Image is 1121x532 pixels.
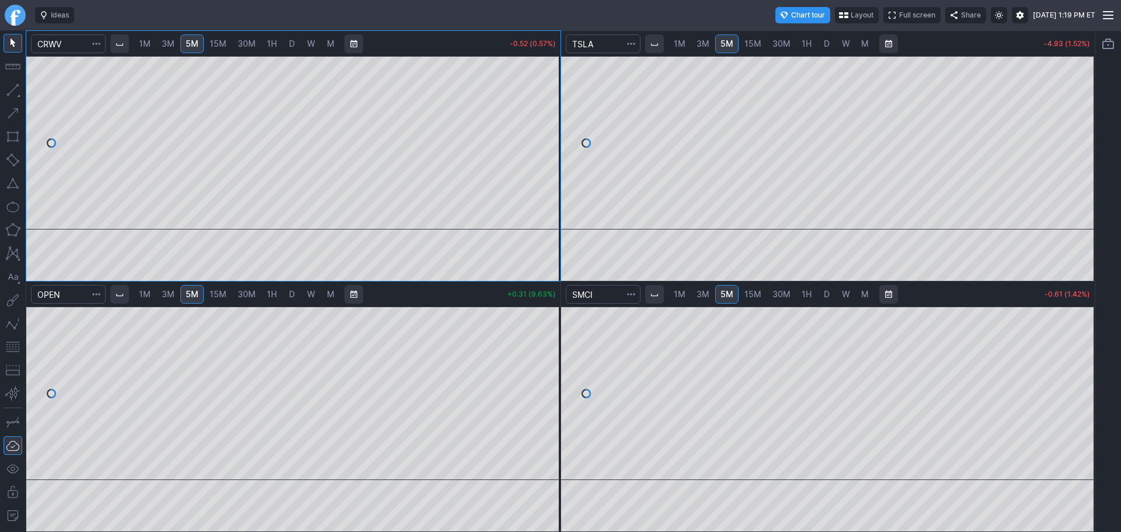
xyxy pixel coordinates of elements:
a: 1H [796,285,817,304]
a: M [856,285,875,304]
span: Ideas [51,9,69,21]
span: 3M [697,289,709,299]
span: [DATE] 1:19 PM ET [1033,9,1095,21]
a: 1M [669,34,691,53]
button: Lock drawings [4,483,22,502]
button: Text [4,267,22,286]
span: 3M [697,39,709,48]
span: Layout [851,9,873,21]
span: D [824,39,830,48]
span: D [289,289,295,299]
button: Interval [645,34,664,53]
button: Portfolio watchlist [1099,34,1117,53]
span: 1H [802,289,812,299]
span: 1M [139,289,151,299]
button: Interval [110,34,129,53]
a: 3M [691,285,715,304]
button: Range [879,34,898,53]
span: 1H [802,39,812,48]
span: Chart tour [791,9,825,21]
span: M [861,39,869,48]
span: 3M [162,39,175,48]
span: 15M [210,39,227,48]
span: 5M [186,39,199,48]
button: XABCD [4,244,22,263]
button: Interval [645,285,664,304]
a: 1H [262,285,282,304]
button: Range [879,285,898,304]
a: 5M [715,285,739,304]
a: 1H [796,34,817,53]
span: W [307,39,315,48]
button: Range [344,34,363,53]
button: Drawings Autosave: On [4,436,22,455]
a: 1H [262,34,282,53]
p: -0.52 (0.57%) [510,40,556,47]
button: Search [88,285,105,304]
a: 5M [180,34,204,53]
span: 1M [139,39,151,48]
span: 1H [267,39,277,48]
p: -4.93 (1.52%) [1044,40,1090,47]
span: 30M [238,39,256,48]
a: 1M [669,285,691,304]
a: 15M [204,34,232,53]
a: 3M [156,285,180,304]
button: Triangle [4,174,22,193]
a: 30M [232,285,261,304]
a: M [321,34,340,53]
span: 15M [210,289,227,299]
a: D [817,34,836,53]
a: 1M [134,34,156,53]
a: 5M [715,34,739,53]
button: Search [623,34,639,53]
button: Position [4,361,22,380]
button: Toggle light mode [991,7,1007,23]
span: Share [961,9,981,21]
button: Elliott waves [4,314,22,333]
span: 30M [772,39,791,48]
a: D [283,34,301,53]
button: Arrow [4,104,22,123]
a: 3M [156,34,180,53]
button: Range [344,285,363,304]
a: 15M [204,285,232,304]
a: W [837,285,855,304]
span: D [824,289,830,299]
span: M [327,289,335,299]
a: 30M [767,285,796,304]
a: M [321,285,340,304]
span: 1H [267,289,277,299]
a: D [283,285,301,304]
span: 5M [720,289,733,299]
a: D [817,285,836,304]
a: W [837,34,855,53]
input: Search [31,34,106,53]
span: 5M [720,39,733,48]
button: Chart tour [775,7,830,23]
span: 1M [674,289,685,299]
button: Ideas [35,7,74,23]
span: W [842,39,850,48]
a: 15M [739,34,767,53]
button: Share [945,7,986,23]
a: W [302,34,321,53]
button: Polygon [4,221,22,239]
a: M [856,34,875,53]
span: Full screen [899,9,935,21]
a: 3M [691,34,715,53]
button: Add note [4,506,22,525]
span: 3M [162,289,175,299]
a: 30M [232,34,261,53]
button: Search [623,285,639,304]
span: 15M [744,39,761,48]
button: Search [88,34,105,53]
a: 1M [134,285,156,304]
a: 30M [767,34,796,53]
span: 30M [238,289,256,299]
button: Interval [110,285,129,304]
button: Full screen [883,7,941,23]
button: Rectangle [4,127,22,146]
p: +0.31 (9.63%) [507,291,556,298]
span: D [289,39,295,48]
